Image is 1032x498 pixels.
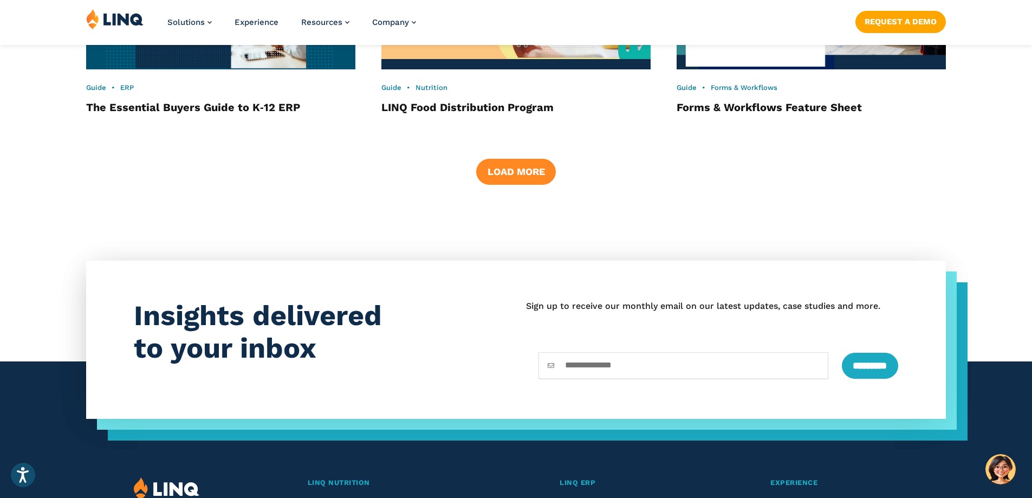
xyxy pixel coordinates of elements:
a: LINQ Food Distribution Program [381,101,554,114]
a: Request a Demo [855,11,946,33]
h4: Insights delivered to your inbox [134,300,506,365]
span: LINQ ERP [560,478,595,487]
a: Forms & Workflows Feature Sheet [677,101,862,114]
a: Resources [301,17,349,27]
div: • [86,83,355,93]
div: • [381,83,651,93]
a: Guide [677,83,697,92]
button: Load More [476,159,555,185]
div: • [677,83,946,93]
a: Experience [770,477,898,489]
a: LINQ Nutrition [308,477,503,489]
span: LINQ Nutrition [308,478,370,487]
span: Experience [770,478,817,487]
a: Experience [235,17,278,27]
a: Guide [86,83,106,92]
a: Company [372,17,416,27]
span: Company [372,17,409,27]
span: Resources [301,17,342,27]
nav: Button Navigation [855,9,946,33]
a: Forms & Workflows [711,83,777,92]
a: Solutions [167,17,212,27]
img: LINQ | K‑12 Software [86,9,144,29]
button: Hello, have a question? Let’s chat. [985,454,1016,484]
a: ERP [120,83,134,92]
a: The Essential Buyers Guide to K‑12 ERP [86,101,300,114]
a: Nutrition [416,83,447,92]
span: Solutions [167,17,205,27]
p: Sign up to receive our monthly email on our latest updates, case studies and more. [526,300,898,313]
a: Guide [381,83,401,92]
nav: Primary Navigation [167,9,416,44]
a: LINQ ERP [560,477,713,489]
